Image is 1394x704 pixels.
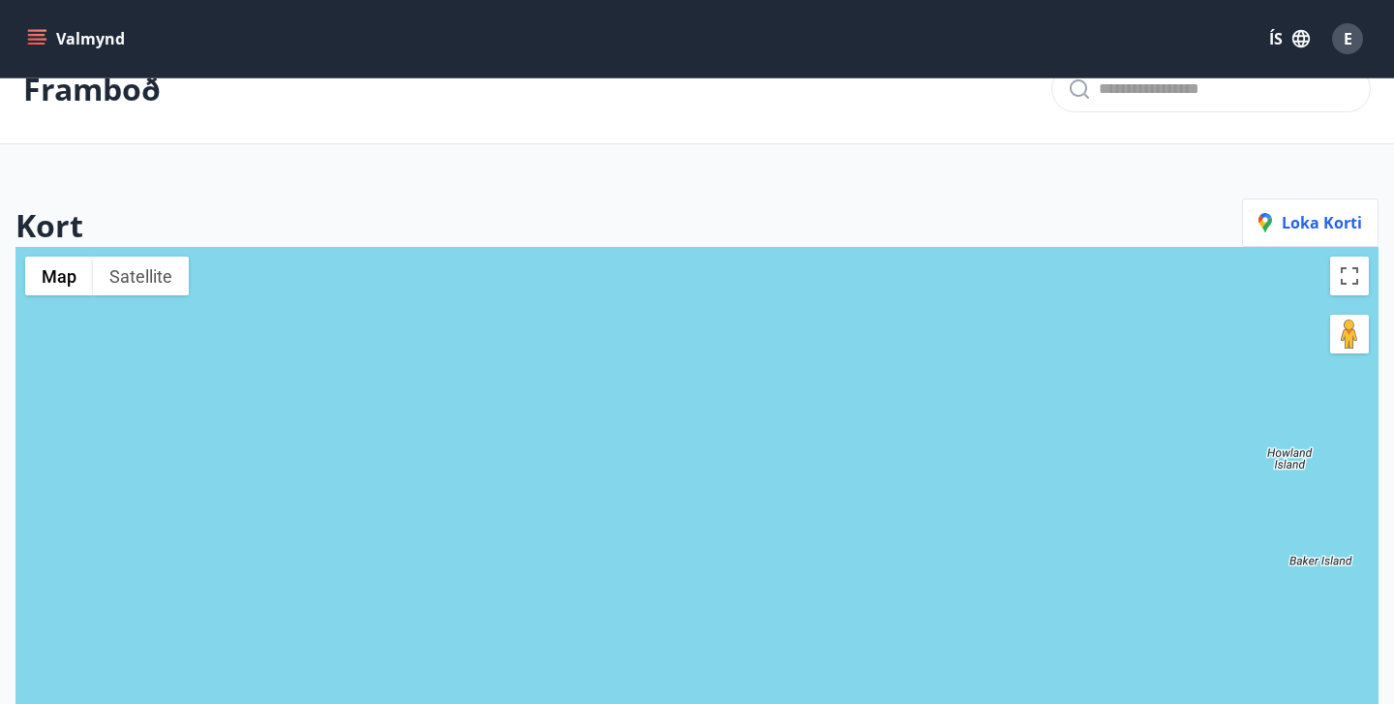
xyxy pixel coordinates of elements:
[1330,257,1369,295] button: Toggle fullscreen view
[1258,212,1362,233] span: Loka korti
[1258,21,1320,56] button: ÍS
[93,257,189,295] button: Show satellite imagery
[1330,315,1369,353] button: Drag Pegman onto the map to open Street View
[25,257,93,295] button: Show street map
[15,204,83,247] h2: Kort
[1242,199,1379,247] button: Loka korti
[1324,15,1371,62] button: E
[23,21,133,56] button: menu
[1344,28,1352,49] span: E
[23,68,161,110] p: Framboð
